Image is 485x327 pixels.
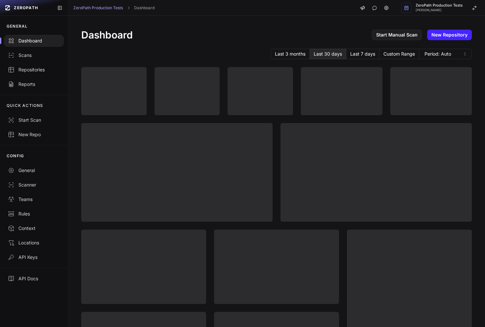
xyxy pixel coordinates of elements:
[8,239,60,246] div: Locations
[3,3,52,13] a: ZEROPATH
[14,5,38,11] span: ZEROPATH
[8,182,60,188] div: Scanner
[427,30,472,40] a: New Repository
[271,49,310,59] button: Last 3 months
[8,117,60,123] div: Start Scan
[7,24,28,29] p: GENERAL
[7,153,24,159] p: CONFIG
[73,5,123,11] a: ZeroPath Production Tests
[346,49,379,59] button: Last 7 days
[310,49,346,59] button: Last 30 days
[134,5,155,11] a: Dashboard
[8,52,60,59] div: Scans
[8,81,60,88] div: Reports
[8,225,60,232] div: Context
[462,51,468,57] svg: caret sort,
[8,131,60,138] div: New Repo
[8,211,60,217] div: Rules
[372,30,422,40] a: Start Manual Scan
[81,29,133,41] h1: Dashboard
[8,38,60,44] div: Dashboard
[424,51,451,57] span: Period: Auto
[379,49,419,59] button: Custom Range
[8,66,60,73] div: Repositories
[7,103,43,108] p: QUICK ACTIONS
[8,254,60,261] div: API Keys
[416,9,463,12] span: [PERSON_NAME]
[126,6,131,10] svg: chevron right,
[8,167,60,174] div: General
[73,5,155,11] nav: breadcrumb
[416,4,463,7] span: ZeroPath Production Tests
[8,196,60,203] div: Teams
[8,275,60,282] div: API Docs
